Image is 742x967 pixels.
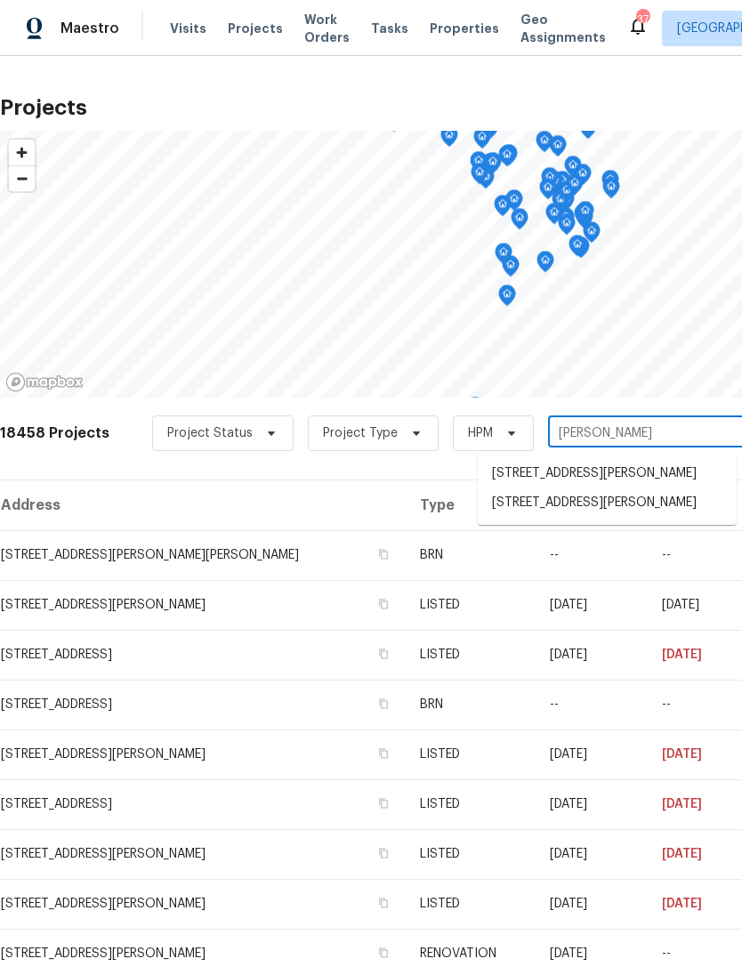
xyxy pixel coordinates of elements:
div: Map marker [569,235,586,262]
div: Map marker [566,173,584,201]
td: -- [648,680,741,729]
div: Map marker [470,151,488,179]
div: Map marker [473,127,491,155]
div: Map marker [466,397,484,424]
div: Map marker [536,131,553,158]
div: Map marker [545,203,563,230]
div: Map marker [481,117,499,145]
div: Map marker [494,195,512,222]
span: Work Orders [304,11,350,46]
div: Map marker [500,144,518,172]
div: Map marker [558,214,576,241]
td: [DATE] [648,580,741,630]
li: [STREET_ADDRESS][PERSON_NAME] [478,459,737,488]
button: Copy Address [375,696,391,712]
td: -- [536,530,648,580]
div: Map marker [495,243,512,270]
td: LISTED [406,630,536,680]
div: Map marker [539,178,557,205]
div: Map marker [440,125,458,153]
span: HPM [468,424,493,442]
button: Zoom in [9,140,35,165]
td: [DATE] [648,779,741,829]
td: LISTED [406,829,536,879]
div: Map marker [564,156,582,183]
button: Copy Address [375,945,391,961]
td: [DATE] [536,829,648,879]
button: Copy Address [375,646,391,662]
td: [DATE] [648,829,741,879]
td: [DATE] [536,729,648,779]
span: Tasks [371,22,408,35]
span: Visits [170,20,206,37]
td: LISTED [406,879,536,929]
div: Map marker [577,201,594,229]
span: Geo Assignments [520,11,606,46]
div: Map marker [498,285,516,312]
button: Copy Address [375,745,391,762]
td: LISTED [406,729,536,779]
div: Map marker [579,117,597,145]
li: [STREET_ADDRESS][PERSON_NAME] [478,488,737,518]
div: Map marker [541,167,559,195]
th: Type [406,480,536,530]
a: Mapbox homepage [5,372,84,392]
td: [DATE] [648,879,741,929]
button: Copy Address [375,895,391,911]
span: Properties [430,20,499,37]
div: Map marker [505,189,523,217]
span: Project Type [323,424,398,442]
td: -- [648,530,741,580]
div: Map marker [583,222,601,249]
td: BRN [406,530,536,580]
button: Copy Address [375,596,391,612]
div: Map marker [574,164,592,191]
td: [DATE] [648,630,741,680]
span: Zoom out [9,166,35,191]
td: -- [536,680,648,729]
div: Map marker [484,152,502,180]
div: Map marker [536,251,554,278]
div: Map marker [601,170,619,197]
div: Map marker [498,145,516,173]
span: Maestro [60,20,119,37]
button: Copy Address [375,546,391,562]
td: [DATE] [648,729,741,779]
div: Map marker [471,163,488,190]
button: Zoom out [9,165,35,191]
div: Map marker [502,255,520,283]
div: 37 [636,11,649,28]
td: BRN [406,680,536,729]
td: LISTED [406,779,536,829]
td: [DATE] [536,779,648,829]
span: Project Status [167,424,253,442]
button: Copy Address [375,795,391,811]
td: [DATE] [536,879,648,929]
span: Projects [228,20,283,37]
button: Copy Address [375,845,391,861]
div: Map marker [549,135,567,163]
td: [DATE] [536,580,648,630]
td: LISTED [406,580,536,630]
div: Map marker [511,208,528,236]
td: [DATE] [536,630,648,680]
div: Map marker [602,177,620,205]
